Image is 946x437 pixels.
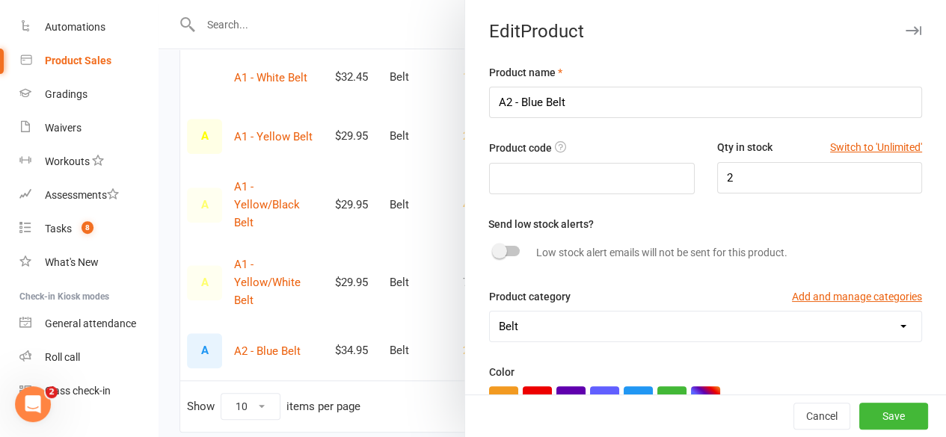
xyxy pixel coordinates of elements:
[19,374,158,408] a: Class kiosk mode
[45,351,80,363] div: Roll call
[19,78,158,111] a: Gradings
[19,10,158,44] a: Automations
[830,139,922,155] button: Switch to 'Unlimited'
[45,385,111,397] div: Class check-in
[19,145,158,179] a: Workouts
[19,111,158,145] a: Waivers
[45,21,105,33] div: Automations
[792,288,922,305] button: Add and manage categories
[19,212,158,246] a: Tasks 8
[489,364,515,380] label: Color
[489,64,562,81] label: Product name
[793,403,850,430] button: Cancel
[45,88,87,100] div: Gradings
[19,307,158,341] a: General attendance kiosk mode
[46,386,58,398] span: 2
[536,244,787,261] label: Low stock alert emails will not be sent for this product.
[45,155,90,167] div: Workouts
[45,55,111,66] div: Product Sales
[489,288,571,305] label: Product category
[717,139,773,155] label: Qty in stock
[19,179,158,212] a: Assessments
[45,189,119,201] div: Assessments
[45,223,72,235] div: Tasks
[488,216,594,232] label: Send low stock alerts?
[465,21,946,42] div: Edit Product
[859,403,928,430] button: Save
[19,246,158,279] a: What's New
[45,122,82,134] div: Waivers
[19,341,158,374] a: Roll call
[82,221,93,234] span: 8
[45,317,136,329] div: General attendance
[15,386,51,422] iframe: Intercom live chat
[19,44,158,78] a: Product Sales
[489,140,552,156] label: Product code
[45,256,99,268] div: What's New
